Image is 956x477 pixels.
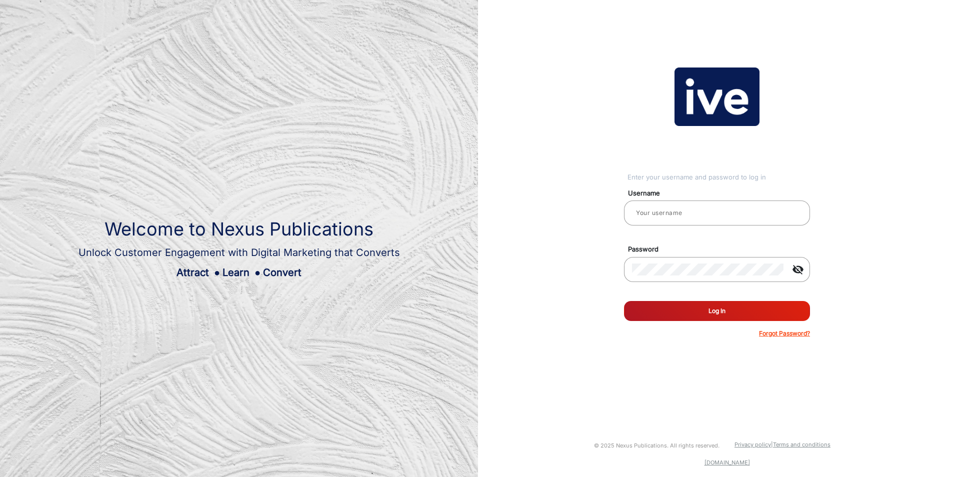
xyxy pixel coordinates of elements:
[786,263,810,275] mat-icon: visibility_off
[78,245,400,260] div: Unlock Customer Engagement with Digital Marketing that Converts
[620,244,821,254] mat-label: Password
[674,67,759,126] img: vmg-logo
[759,329,810,338] p: Forgot Password?
[594,442,719,449] small: © 2025 Nexus Publications. All rights reserved.
[627,172,810,182] div: Enter your username and password to log in
[773,441,830,448] a: Terms and conditions
[771,441,773,448] a: |
[254,266,260,278] span: ●
[624,301,810,321] button: Log In
[78,265,400,280] div: Attract Learn Convert
[78,218,400,240] h1: Welcome to Nexus Publications
[632,207,802,219] input: Your username
[214,266,220,278] span: ●
[734,441,771,448] a: Privacy policy
[620,188,821,198] mat-label: Username
[704,459,750,466] a: [DOMAIN_NAME]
